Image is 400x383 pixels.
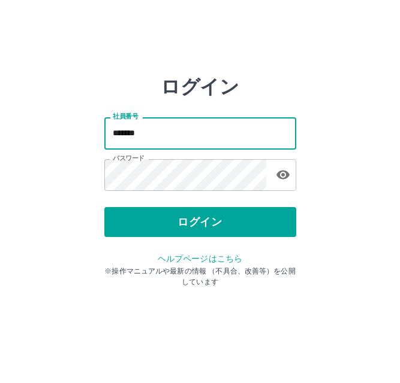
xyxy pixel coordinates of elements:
[113,154,145,163] label: パスワード
[104,207,296,237] button: ログイン
[104,266,296,287] p: ※操作マニュアルや最新の情報 （不具合、改善等）を公開しています
[113,112,138,121] label: 社員番号
[158,254,242,263] a: ヘルプページはこちら
[161,75,239,98] h2: ログイン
